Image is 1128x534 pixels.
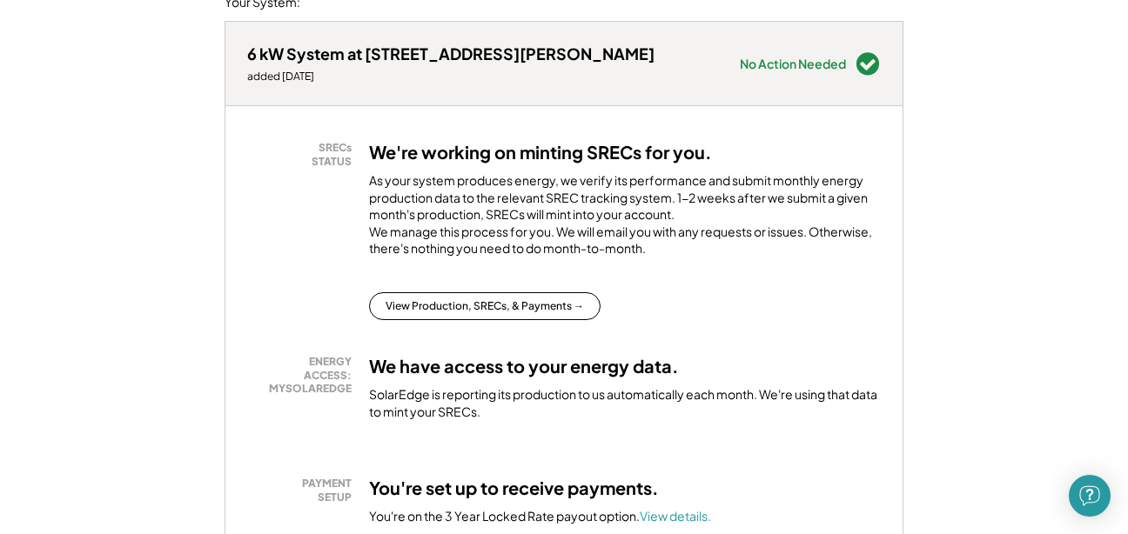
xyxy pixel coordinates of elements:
[369,477,659,499] h3: You're set up to receive payments.
[740,57,846,70] div: No Action Needed
[247,70,655,83] div: added [DATE]
[1069,475,1111,517] div: Open Intercom Messenger
[369,355,679,377] h3: We have access to your energy data.
[369,292,601,320] button: View Production, SRECs, & Payments →
[369,141,712,164] h3: We're working on minting SRECs for you.
[640,508,711,524] a: View details.
[247,43,655,63] div: 6 kW System at [STREET_ADDRESS][PERSON_NAME]
[369,508,711,525] div: You're on the 3 Year Locked Rate payout option.
[256,141,352,168] div: SRECs STATUS
[256,355,352,396] div: ENERGY ACCESS: MYSOLAREDGE
[369,172,881,266] div: As your system produces energy, we verify its performance and submit monthly energy production da...
[256,477,352,504] div: PAYMENT SETUP
[369,386,881,420] div: SolarEdge is reporting its production to us automatically each month. We're using that data to mi...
